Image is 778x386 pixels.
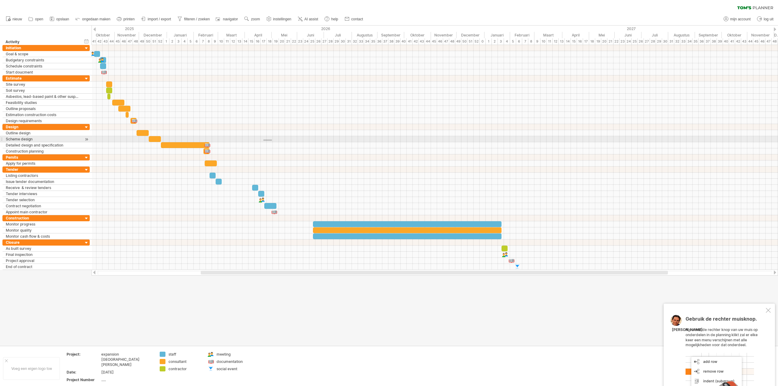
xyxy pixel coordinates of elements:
[167,32,194,38] div: Januari 2026
[747,32,774,38] div: November 2027
[243,15,262,23] a: zoom
[686,316,757,325] span: Gebruik de rechter muisknop.
[6,124,80,130] div: Design
[285,38,291,45] div: 21
[741,38,747,45] div: 43
[662,38,668,45] div: 30
[304,17,318,21] span: AI assist
[461,38,467,45] div: 50
[123,17,135,21] span: printen
[212,38,218,45] div: 9
[6,258,80,264] div: Project approval
[6,63,80,69] div: Schedule constraints
[321,38,328,45] div: 27
[84,136,89,143] div: scroll naar activiteit
[404,32,431,38] div: Oktober 2026
[223,17,238,21] span: navigator
[553,38,559,45] div: 12
[6,136,80,142] div: Scheme design
[96,38,102,45] div: 42
[443,38,449,45] div: 47
[167,26,485,32] div: 2026
[595,38,601,45] div: 19
[755,15,775,23] a: log uit
[303,38,309,45] div: 24
[613,38,620,45] div: 22
[251,17,260,21] span: zoom
[352,32,377,38] div: Augustus 2026
[723,38,729,45] div: 40
[6,100,80,105] div: Feasibility studies
[6,81,80,87] div: Site survey
[218,38,224,45] div: 10
[370,38,376,45] div: 35
[510,32,534,38] div: Februari 2027
[672,327,703,333] div: [PERSON_NAME]
[680,38,686,45] div: 33
[48,15,71,23] a: opslaan
[394,38,401,45] div: 39
[559,38,565,45] div: 13
[467,38,474,45] div: 51
[140,15,173,23] a: import / export
[6,173,80,178] div: Listing contractors
[217,366,250,371] div: social event
[101,370,152,375] div: [DATE]
[248,38,255,45] div: 15
[729,38,735,45] div: 41
[121,38,127,45] div: 46
[6,215,80,221] div: Construction
[6,197,80,203] div: Tender selection
[455,38,461,45] div: 49
[343,15,365,23] a: contact
[151,38,157,45] div: 51
[486,38,492,45] div: 1
[6,130,80,136] div: Outline design
[650,38,656,45] div: 28
[695,32,722,38] div: September 2027
[668,38,674,45] div: 31
[297,32,324,38] div: Juni 2026
[431,32,457,38] div: November 2026
[6,240,80,245] div: Closure
[6,160,80,166] div: Apply for permits
[175,38,182,45] div: 3
[145,38,151,45] div: 50
[6,179,80,184] div: Issue tender documentation
[242,38,248,45] div: 14
[328,38,334,45] div: 28
[194,32,218,38] div: Februari 2026
[176,15,212,23] a: filteren / zoeken
[534,32,562,38] div: Maart 2027
[133,38,139,45] div: 48
[437,38,443,45] div: 46
[139,38,145,45] div: 49
[772,38,778,45] div: 48
[230,38,236,45] div: 12
[6,75,80,81] div: Estimate
[632,38,638,45] div: 25
[157,38,163,45] div: 52
[735,38,741,45] div: 42
[200,38,206,45] div: 7
[504,38,510,45] div: 4
[139,32,167,38] div: December 2025
[87,32,115,38] div: Oktober 2025
[589,38,595,45] div: 18
[583,38,589,45] div: 17
[565,38,571,45] div: 14
[730,17,751,21] span: mijn account
[12,17,22,21] span: nieuw
[607,38,613,45] div: 21
[109,38,115,45] div: 44
[577,38,583,45] div: 16
[102,38,109,45] div: 43
[6,154,80,160] div: Pemits
[364,38,370,45] div: 34
[297,38,303,45] div: 23
[510,38,516,45] div: 5
[218,32,245,38] div: Maart 2026
[6,191,80,197] div: Tender interviews
[168,359,202,364] div: consultant
[6,106,80,112] div: Outline proposals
